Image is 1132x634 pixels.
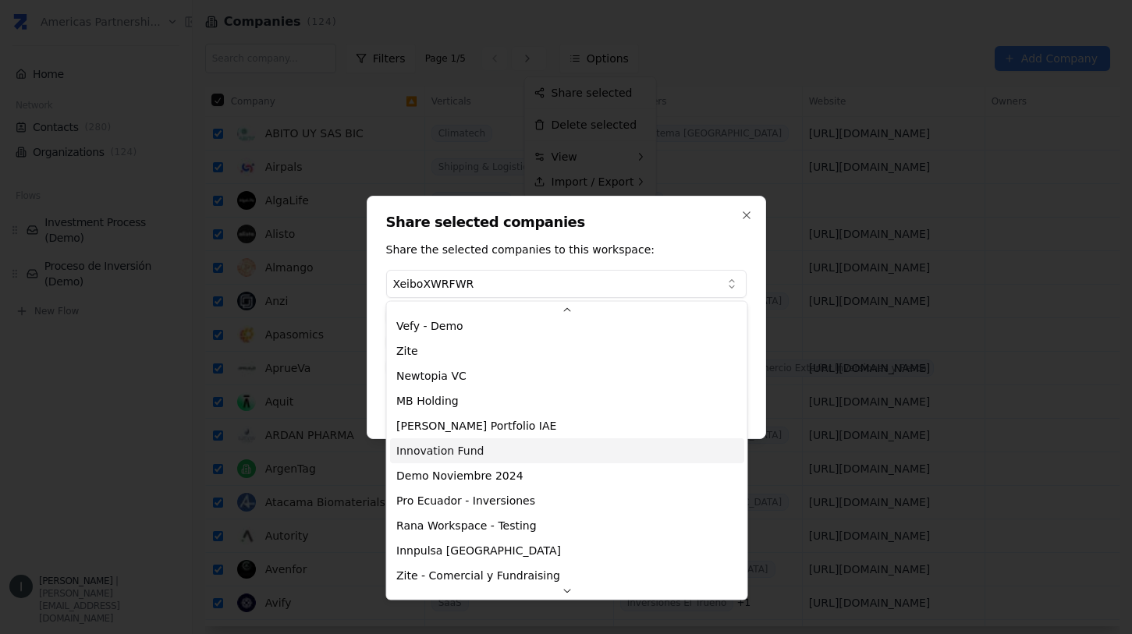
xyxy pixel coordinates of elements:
span: MB Holding [396,393,459,409]
span: Innpulsa [GEOGRAPHIC_DATA] [396,543,561,558]
span: Pro Ecuador - Inversiones [396,493,535,508]
span: Rana Workspace - Testing [396,518,537,533]
span: Zite [396,343,418,359]
span: Zite - Comercial y Fundraising [396,568,560,583]
span: Newtopia VC [396,368,467,384]
span: [PERSON_NAME] Portfolio IAE [396,418,556,434]
span: Demo Noviembre 2024 [396,468,523,483]
span: Innovation Fund [396,443,484,459]
span: Vefy - Demo [396,318,463,334]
